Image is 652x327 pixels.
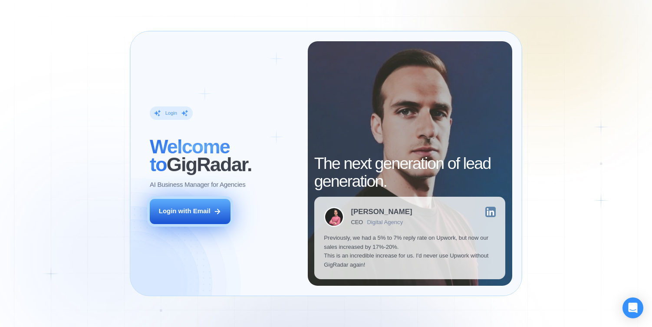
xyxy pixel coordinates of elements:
[150,180,245,189] p: AI Business Manager for Agencies
[367,219,403,225] div: Digital Agency
[159,207,211,216] div: Login with Email
[351,208,412,216] div: [PERSON_NAME]
[324,234,496,270] p: Previously, we had a 5% to 7% reply rate on Upwork, but now our sales increased by 17%-20%. This ...
[165,110,177,116] div: Login
[622,297,643,318] div: Open Intercom Messenger
[150,138,298,174] h2: ‍ GigRadar.
[150,199,231,224] button: Login with Email
[150,135,230,175] span: Welcome to
[314,155,506,191] h2: The next generation of lead generation.
[351,219,363,225] div: CEO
